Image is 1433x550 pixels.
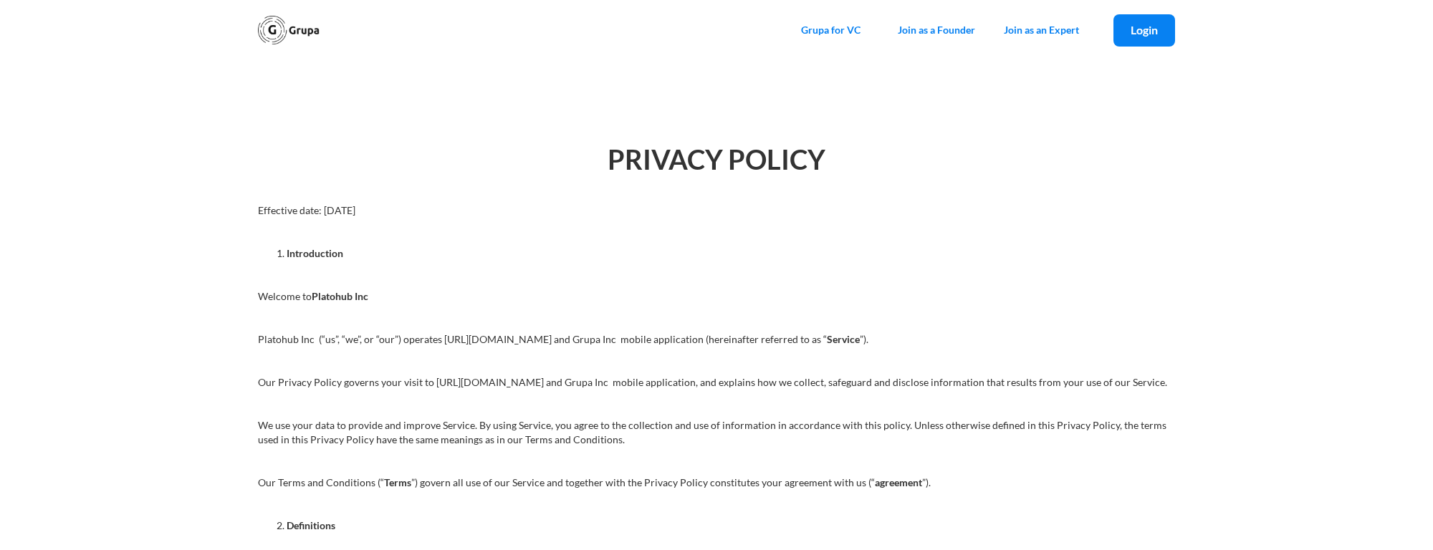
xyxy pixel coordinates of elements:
[883,9,989,52] a: Join as a Founder
[1113,14,1175,47] a: Login
[827,333,860,345] strong: Service
[312,290,368,302] strong: Platohub Inc
[258,16,320,44] a: home
[258,375,1175,390] p: Our Privacy Policy governs your visit to [URL][DOMAIN_NAME] and Grupa Inc mobile application, and...
[258,203,1175,218] p: Effective date: [DATE]
[258,418,1175,447] p: We use your data to provide and improve Service. By using Service, you agree to the collection an...
[258,289,1175,304] p: Welcome to
[287,247,343,259] strong: Introduction
[608,143,825,175] strong: PRIVACY POLICY
[258,332,1175,347] p: Platohub Inc (“us”, “we”, or “our”) operates [URL][DOMAIN_NAME] and Grupa Inc mobile application ...
[787,9,875,52] a: Grupa for VC
[875,476,922,488] strong: agreement
[258,476,1175,490] p: Our Terms and Conditions (“ ”) govern all use of our Service and together with the Privacy Policy...
[384,476,411,488] strong: Terms
[989,9,1093,52] a: Join as an Expert
[287,519,335,531] strong: Definitions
